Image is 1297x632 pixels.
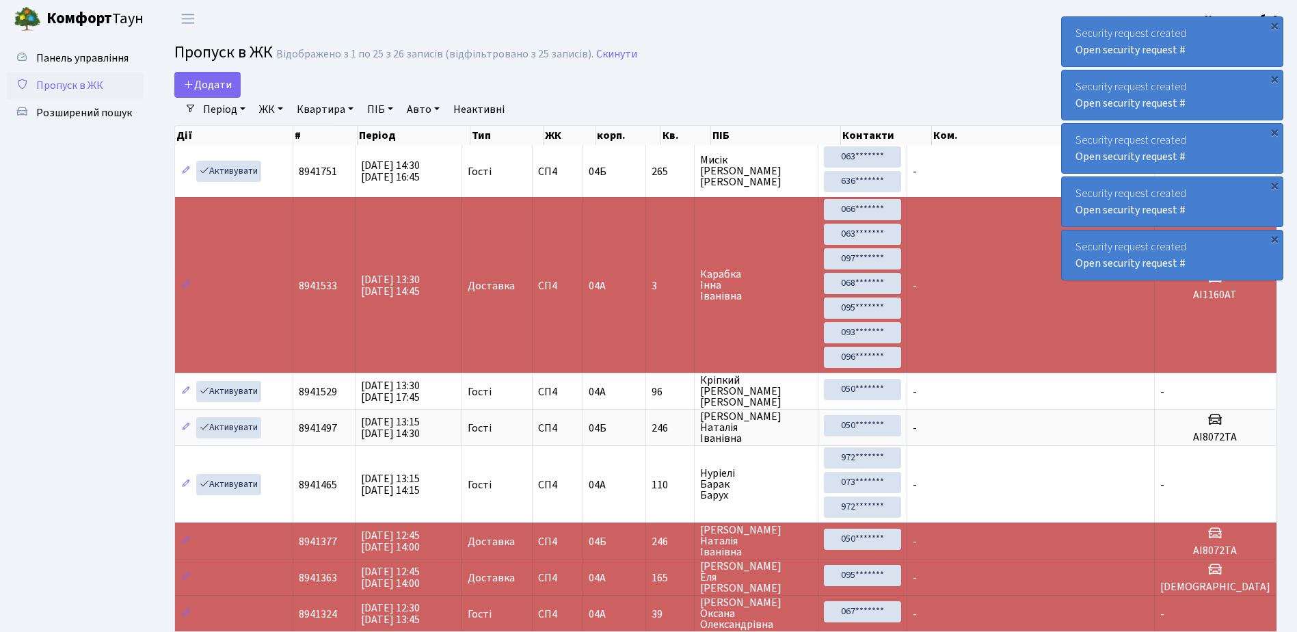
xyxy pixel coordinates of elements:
[711,126,841,145] th: ПІБ
[468,423,492,434] span: Гості
[652,479,688,490] span: 110
[700,155,813,187] span: Мисік [PERSON_NAME] [PERSON_NAME]
[448,98,510,121] a: Неактивні
[913,477,917,492] span: -
[7,44,144,72] a: Панель управління
[7,72,144,99] a: Пропуск в ЖК
[841,126,932,145] th: Контакти
[596,126,660,145] th: корп.
[468,536,515,547] span: Доставка
[14,5,41,33] img: logo.png
[538,386,577,397] span: СП4
[299,384,337,399] span: 8941529
[700,597,813,630] span: [PERSON_NAME] Оксана Олександрівна
[1075,42,1186,57] a: Open security request #
[589,477,606,492] span: 04А
[468,609,492,620] span: Гості
[1268,179,1281,192] div: ×
[1075,256,1186,271] a: Open security request #
[196,417,261,438] a: Активувати
[538,572,577,583] span: СП4
[299,421,337,436] span: 8941497
[254,98,289,121] a: ЖК
[913,164,917,179] span: -
[171,8,205,30] button: Переключити навігацію
[652,280,688,291] span: 3
[538,609,577,620] span: СП4
[1075,96,1186,111] a: Open security request #
[700,411,813,444] span: [PERSON_NAME] Наталія Іванівна
[299,278,337,293] span: 8941533
[183,77,232,92] span: Додати
[361,378,420,405] span: [DATE] 13:30 [DATE] 17:45
[198,98,251,121] a: Період
[1062,70,1283,120] div: Security request created
[589,570,606,585] span: 04А
[401,98,445,121] a: Авто
[1268,72,1281,85] div: ×
[36,78,103,93] span: Пропуск в ЖК
[299,164,337,179] span: 8941751
[299,534,337,549] span: 8941377
[913,570,917,585] span: -
[1160,544,1270,557] h5: АІ8072ТА
[1062,124,1283,173] div: Security request created
[652,423,688,434] span: 246
[174,72,241,98] a: Додати
[1075,149,1186,164] a: Open security request #
[538,423,577,434] span: СП4
[291,98,359,121] a: Квартира
[196,161,261,182] a: Активувати
[538,536,577,547] span: СП4
[932,126,1198,145] th: Ком.
[589,607,606,622] span: 04А
[589,384,606,399] span: 04А
[358,126,470,145] th: Період
[468,166,492,177] span: Гості
[1075,202,1186,218] a: Open security request #
[538,280,577,291] span: СП4
[700,561,813,594] span: [PERSON_NAME] Еля [PERSON_NAME]
[652,572,688,583] span: 165
[1160,289,1270,302] h5: АІ1160АТ
[1160,384,1164,399] span: -
[468,386,492,397] span: Гості
[1160,607,1164,622] span: -
[361,414,420,441] span: [DATE] 13:15 [DATE] 14:30
[589,421,606,436] span: 04Б
[468,479,492,490] span: Гості
[361,471,420,498] span: [DATE] 13:15 [DATE] 14:15
[1062,17,1283,66] div: Security request created
[196,381,261,402] a: Активувати
[1268,18,1281,32] div: ×
[174,40,273,64] span: Пропуск в ЖК
[1062,231,1283,280] div: Security request created
[652,386,688,397] span: 96
[1160,581,1270,594] h5: [DEMOGRAPHIC_DATA]
[661,126,711,145] th: Кв.
[652,166,688,177] span: 265
[913,278,917,293] span: -
[293,126,358,145] th: #
[361,528,420,555] span: [DATE] 12:45 [DATE] 14:00
[362,98,399,121] a: ПІБ
[1160,431,1270,444] h5: АІ8072ТА
[361,601,420,627] span: [DATE] 12:30 [DATE] 13:45
[36,105,132,120] span: Розширений пошук
[36,51,129,66] span: Панель управління
[7,99,144,127] a: Розширений пошук
[700,525,813,557] span: [PERSON_NAME] Наталія Іванівна
[1205,12,1281,27] b: Консьєрж б. 4.
[913,607,917,622] span: -
[700,269,813,302] span: Карабка Інна Іванівна
[538,479,577,490] span: СП4
[1160,477,1164,492] span: -
[913,534,917,549] span: -
[361,272,420,299] span: [DATE] 13:30 [DATE] 14:45
[299,570,337,585] span: 8941363
[1268,125,1281,139] div: ×
[538,166,577,177] span: СП4
[361,158,420,185] span: [DATE] 14:30 [DATE] 16:45
[544,126,596,145] th: ЖК
[470,126,543,145] th: Тип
